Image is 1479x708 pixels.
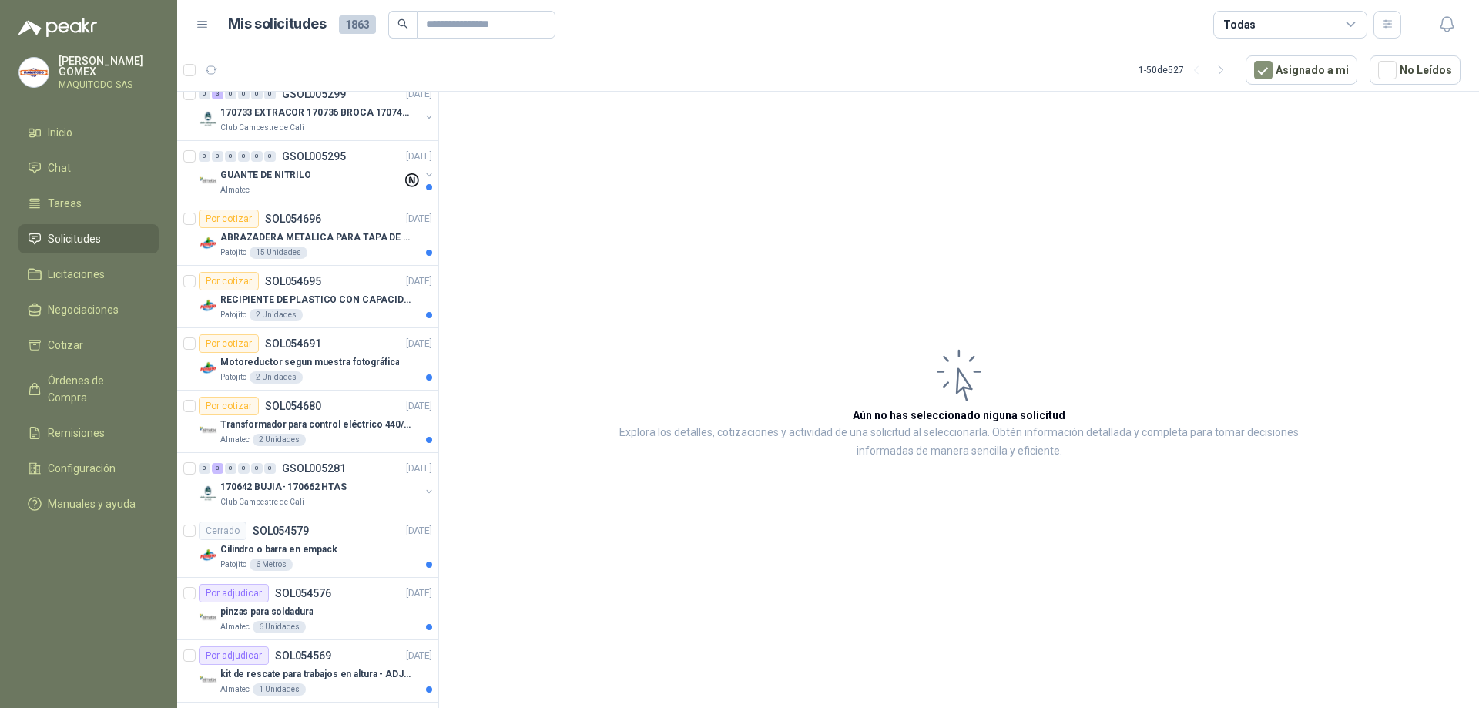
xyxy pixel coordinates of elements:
span: Chat [48,159,71,176]
span: 1863 [339,15,376,34]
div: 1 - 50 de 527 [1139,58,1233,82]
p: [DATE] [406,337,432,351]
p: 170642 BUJIA- 170662 HTAS [220,480,347,495]
p: MAQUITODO SAS [59,80,159,89]
div: 2 Unidades [250,309,303,321]
p: Patojito [220,371,246,384]
a: 0 0 0 0 0 0 GSOL005295[DATE] Company LogoGUANTE DE NITRILOAlmatec [199,147,435,196]
div: 0 [264,89,276,99]
a: Configuración [18,454,159,483]
span: Órdenes de Compra [48,372,144,406]
div: 0 [199,463,210,474]
div: 3 [212,89,223,99]
p: SOL054691 [265,338,321,349]
img: Company Logo [199,671,217,690]
a: Manuales y ayuda [18,489,159,518]
img: Company Logo [199,484,217,502]
p: SOL054576 [275,588,331,599]
img: Company Logo [19,58,49,87]
div: 6 Metros [250,559,293,571]
p: Almatec [220,434,250,446]
div: Por cotizar [199,210,259,228]
p: [DATE] [406,399,432,414]
div: 0 [212,151,223,162]
p: SOL054569 [275,650,331,661]
div: Todas [1223,16,1256,33]
div: 0 [251,151,263,162]
p: RECIPIENTE DE PLASTICO CON CAPACIDAD DE 1.8 LT PARA LA EXTRACCIÓN MANUAL DE LIQUIDOS [220,293,412,307]
a: Por cotizarSOL054680[DATE] Company LogoTransformador para control eléctrico 440/220/110 - 45O VA.... [177,391,438,453]
img: Company Logo [199,109,217,128]
p: Almatec [220,683,250,696]
a: Por cotizarSOL054695[DATE] Company LogoRECIPIENTE DE PLASTICO CON CAPACIDAD DE 1.8 LT PARA LA EXT... [177,266,438,328]
p: Almatec [220,621,250,633]
p: Patojito [220,559,246,571]
a: Tareas [18,189,159,218]
img: Company Logo [199,172,217,190]
a: Chat [18,153,159,183]
p: Club Campestre de Cali [220,496,304,508]
p: kit de rescate para trabajos en altura - ADJUNTAR FICHA TECNICA [220,667,412,682]
p: SOL054695 [265,276,321,287]
span: search [397,18,408,29]
p: Cilindro o barra en empack [220,542,337,557]
div: 6 Unidades [253,621,306,633]
div: 1 Unidades [253,683,306,696]
div: 0 [225,151,236,162]
p: pinzas para soldadura [220,605,313,619]
a: Por cotizarSOL054691[DATE] Company LogoMotoreductor segun muestra fotográficaPatojito2 Unidades [177,328,438,391]
div: 0 [238,463,250,474]
div: 0 [199,89,210,99]
p: 170733 EXTRACOR 170736 BROCA 170743 PORTACAND [220,106,412,120]
a: 0 3 0 0 0 0 GSOL005299[DATE] Company Logo170733 EXTRACOR 170736 BROCA 170743 PORTACANDClub Campes... [199,85,435,134]
p: GUANTE DE NITRILO [220,168,311,183]
p: SOL054579 [253,525,309,536]
button: Asignado a mi [1246,55,1357,85]
p: [PERSON_NAME] GOMEX [59,55,159,77]
a: Licitaciones [18,260,159,289]
img: Company Logo [199,421,217,440]
p: Club Campestre de Cali [220,122,304,134]
a: Por cotizarSOL054696[DATE] Company LogoABRAZADERA METALICA PARA TAPA DE TAMBOR DE PLASTICO DE 50 ... [177,203,438,266]
span: Manuales y ayuda [48,495,136,512]
h3: Aún no has seleccionado niguna solicitud [853,407,1065,424]
p: [DATE] [406,461,432,476]
img: Company Logo [199,609,217,627]
p: Transformador para control eléctrico 440/220/110 - 45O VA. [220,418,412,432]
span: Licitaciones [48,266,105,283]
span: Negociaciones [48,301,119,318]
div: 3 [212,463,223,474]
p: [DATE] [406,87,432,102]
a: CerradoSOL054579[DATE] Company LogoCilindro o barra en empackPatojito6 Metros [177,515,438,578]
p: ABRAZADERA METALICA PARA TAPA DE TAMBOR DE PLASTICO DE 50 LT [220,230,412,245]
p: Motoreductor segun muestra fotográfica [220,355,399,370]
h1: Mis solicitudes [228,13,327,35]
p: Almatec [220,184,250,196]
div: 0 [251,463,263,474]
img: Logo peakr [18,18,97,37]
p: GSOL005299 [282,89,346,99]
p: [DATE] [406,212,432,226]
p: SOL054680 [265,401,321,411]
p: Explora los detalles, cotizaciones y actividad de una solicitud al seleccionarla. Obtén informaci... [593,424,1325,461]
span: Inicio [48,124,72,141]
p: SOL054696 [265,213,321,224]
p: Patojito [220,309,246,321]
p: [DATE] [406,274,432,289]
div: 0 [251,89,263,99]
div: 0 [238,151,250,162]
div: 0 [264,151,276,162]
img: Company Logo [199,546,217,565]
div: 2 Unidades [253,434,306,446]
div: Por adjudicar [199,646,269,665]
a: Cotizar [18,331,159,360]
div: Por cotizar [199,397,259,415]
img: Company Logo [199,359,217,377]
button: No Leídos [1370,55,1461,85]
a: 0 3 0 0 0 0 GSOL005281[DATE] Company Logo170642 BUJIA- 170662 HTASClub Campestre de Cali [199,459,435,508]
p: [DATE] [406,149,432,164]
div: 0 [264,463,276,474]
p: [DATE] [406,524,432,539]
div: 0 [238,89,250,99]
img: Company Logo [199,297,217,315]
